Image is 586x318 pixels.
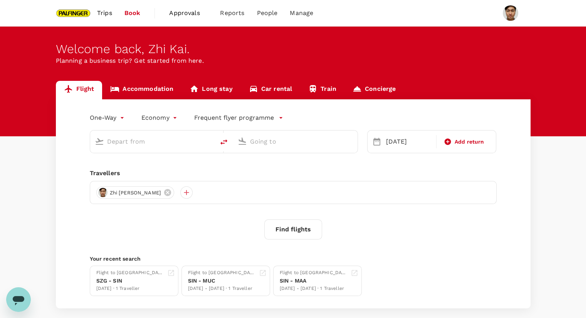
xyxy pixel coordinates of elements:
[241,81,301,99] a: Car rental
[188,285,256,293] div: [DATE] - [DATE] · 1 Traveller
[188,277,256,285] div: SIN - MUC
[280,277,348,285] div: SIN - MAA
[56,42,531,56] div: Welcome back , Zhi Kai .
[96,269,164,277] div: Flight to [GEOGRAPHIC_DATA]
[300,81,344,99] a: Train
[107,136,198,147] input: Depart from
[96,186,175,199] div: Zhi [PERSON_NAME]
[209,141,211,142] button: Open
[194,113,283,122] button: Frequent flyer programme
[250,136,341,147] input: Going to
[383,134,435,149] div: [DATE]
[98,188,107,197] img: avatar-664c4aa9c37ad.jpeg
[90,112,126,124] div: One-Way
[181,81,240,99] a: Long stay
[56,56,531,65] p: Planning a business trip? Get started from here.
[90,169,497,178] div: Travellers
[56,81,102,99] a: Flight
[96,285,164,293] div: [DATE] · 1 Traveller
[169,8,208,18] span: Approvals
[215,133,233,151] button: delete
[188,269,256,277] div: Flight to [GEOGRAPHIC_DATA]
[455,138,484,146] span: Add return
[105,189,166,197] span: Zhi [PERSON_NAME]
[97,8,112,18] span: Trips
[56,5,91,22] img: Palfinger Asia Pacific Pte Ltd
[6,287,31,312] iframe: Button to launch messaging window
[280,285,348,293] div: [DATE] - [DATE] · 1 Traveller
[290,8,313,18] span: Manage
[344,81,404,99] a: Concierge
[257,8,277,18] span: People
[96,277,164,285] div: SZG - SIN
[141,112,179,124] div: Economy
[124,8,141,18] span: Book
[194,113,274,122] p: Frequent flyer programme
[352,141,354,142] button: Open
[102,81,181,99] a: Accommodation
[90,255,497,263] p: Your recent search
[503,5,518,21] img: Zhi Kai Loh
[220,8,244,18] span: Reports
[264,219,322,239] button: Find flights
[280,269,348,277] div: Flight to [GEOGRAPHIC_DATA]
